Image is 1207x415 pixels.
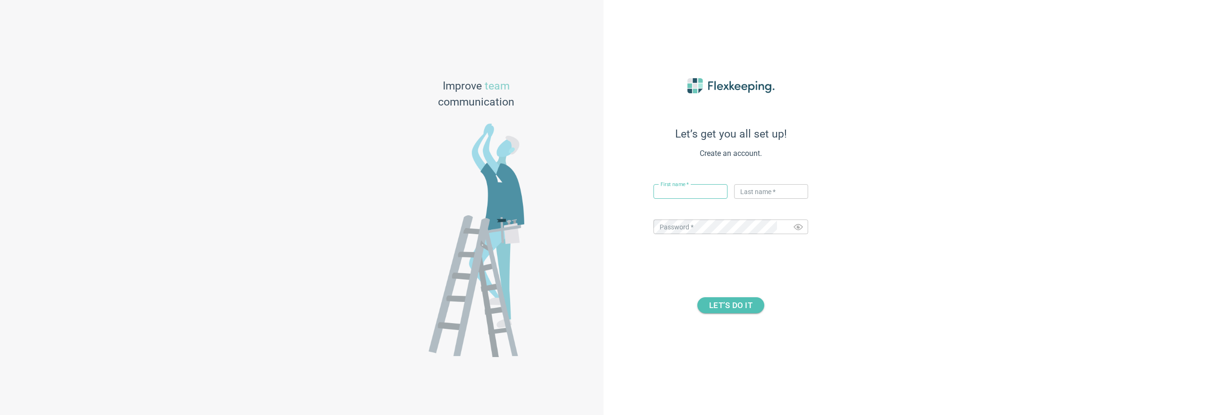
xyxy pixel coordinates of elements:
[627,148,835,159] span: Create an account.
[485,80,510,92] span: team
[697,297,764,313] button: LET’S DO IT
[627,128,835,140] span: Let’s get you all set up!
[709,297,752,313] span: LET’S DO IT
[788,217,809,237] button: Toggle password visibility
[438,78,514,111] span: Improve communication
